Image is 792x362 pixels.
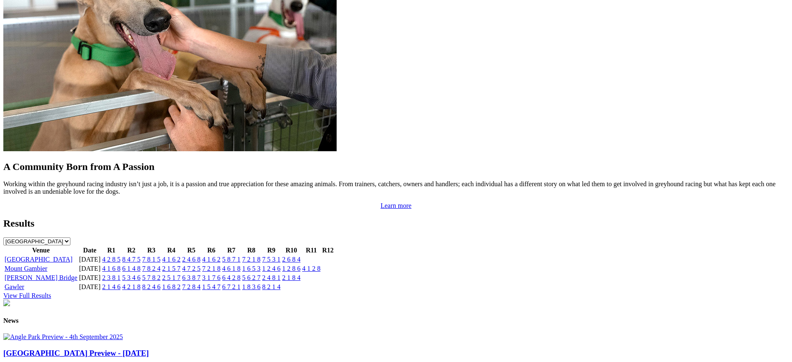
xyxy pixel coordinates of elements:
[79,283,101,291] td: [DATE]
[5,256,72,263] a: [GEOGRAPHIC_DATA]
[202,274,220,281] a: 3 1 7 6
[182,256,200,263] a: 2 4 6 8
[262,256,280,263] a: 7 5 3 1
[102,283,120,290] a: 2 1 4 6
[122,274,140,281] a: 5 3 4 6
[262,283,280,290] a: 8 2 1 4
[222,274,240,281] a: 6 4 2 8
[380,202,411,209] a: Learn more
[79,255,101,264] td: [DATE]
[262,246,281,255] th: R9
[202,256,220,263] a: 4 1 6 2
[3,292,51,299] a: View Full Results
[122,246,141,255] th: R2
[162,256,180,263] a: 4 1 6 2
[3,180,789,195] p: Working within the greyhound racing industry isn’t just a job, it is a passion and true appreciat...
[122,256,140,263] a: 8 4 7 5
[202,265,220,272] a: 7 2 1 8
[242,274,260,281] a: 5 6 2 7
[102,265,120,272] a: 4 1 6 8
[282,265,300,272] a: 1 2 8 6
[142,246,161,255] th: R3
[162,283,180,290] a: 1 6 8 2
[182,274,200,281] a: 6 3 8 7
[282,274,300,281] a: 2 1 8 4
[4,246,78,255] th: Venue
[242,265,260,272] a: 1 6 5 3
[182,246,201,255] th: R5
[142,256,160,263] a: 7 8 1 5
[262,274,280,281] a: 2 4 8 1
[242,246,261,255] th: R8
[3,161,789,172] h2: A Community Born from A Passion
[202,283,220,290] a: 1 5 4 7
[142,274,160,281] a: 5 7 8 2
[3,349,149,357] a: [GEOGRAPHIC_DATA] Preview - [DATE]
[162,274,180,281] a: 2 5 1 7
[242,256,260,263] a: 7 2 1 8
[322,246,334,255] th: R12
[262,265,280,272] a: 1 2 4 6
[222,246,241,255] th: R7
[79,246,101,255] th: Date
[182,283,200,290] a: 7 2 8 4
[302,265,320,272] a: 4 1 2 8
[3,218,789,229] h2: Results
[202,246,221,255] th: R6
[282,256,300,263] a: 2 6 8 4
[242,283,260,290] a: 1 8 3 6
[282,246,301,255] th: R10
[162,246,181,255] th: R4
[3,333,123,341] img: Angle Park Preview - 4th September 2025
[79,265,101,273] td: [DATE]
[3,300,10,306] img: chasers_homepage.jpg
[102,246,121,255] th: R1
[3,317,789,325] h4: News
[5,265,47,272] a: Mount Gambier
[102,274,120,281] a: 2 3 8 1
[5,283,24,290] a: Gawler
[102,256,120,263] a: 4 2 8 5
[162,265,180,272] a: 2 1 5 7
[222,265,240,272] a: 4 6 1 8
[5,274,77,281] a: [PERSON_NAME] Bridge
[222,283,240,290] a: 6 7 2 1
[182,265,200,272] a: 4 7 2 5
[222,256,240,263] a: 5 8 7 1
[122,265,140,272] a: 6 1 4 8
[302,246,321,255] th: R11
[142,283,160,290] a: 8 2 4 6
[79,274,101,282] td: [DATE]
[122,283,140,290] a: 4 2 1 8
[142,265,160,272] a: 7 8 2 4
